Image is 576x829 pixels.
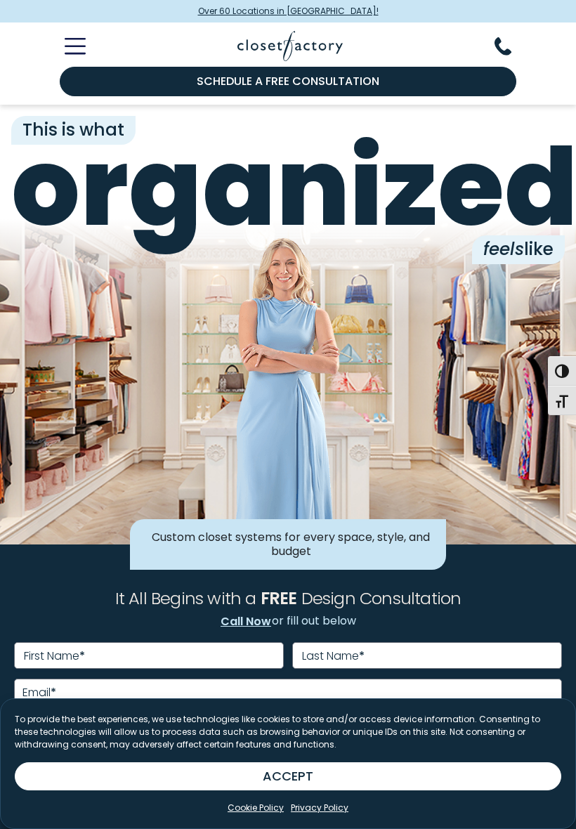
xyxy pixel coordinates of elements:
p: or fill out below [14,613,562,631]
label: Last Name [302,651,365,662]
span: It All Begins with a [115,587,256,610]
button: Toggle Font size [548,386,576,415]
span: Over 60 Locations in [GEOGRAPHIC_DATA]! [198,5,379,18]
a: Schedule a Free Consultation [60,67,516,96]
a: Cookie Policy [228,802,284,814]
i: feels [483,237,524,261]
img: Closet Factory Logo [237,31,343,61]
button: Toggle High Contrast [548,356,576,386]
a: Call Now [220,613,272,631]
div: Custom closet systems for every space, style, and budget [130,519,446,570]
span: organized [11,133,565,241]
p: To provide the best experiences, we use technologies like cookies to store and/or access device i... [15,713,561,751]
button: ACCEPT [15,762,561,790]
span: FREE [261,587,297,610]
label: First Name [24,651,85,662]
button: Phone Number [495,37,528,56]
span: Design Consultation [301,587,462,610]
label: Email [22,687,56,698]
button: Toggle Mobile Menu [48,38,86,55]
span: like [472,235,565,264]
a: Privacy Policy [291,802,348,814]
